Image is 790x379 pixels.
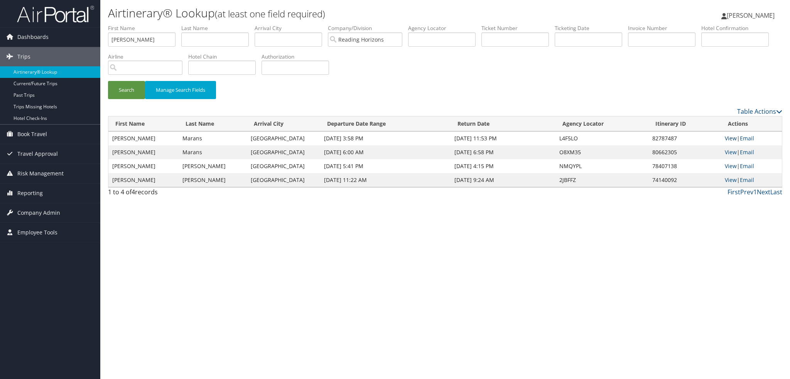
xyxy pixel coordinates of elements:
[181,24,255,32] label: Last Name
[247,131,320,145] td: [GEOGRAPHIC_DATA]
[17,5,94,23] img: airportal-logo.png
[320,173,451,187] td: [DATE] 11:22 AM
[555,24,628,32] label: Ticketing Date
[770,188,782,196] a: Last
[451,145,555,159] td: [DATE] 6:58 PM
[451,131,555,145] td: [DATE] 11:53 PM
[108,81,145,99] button: Search
[648,159,721,173] td: 78407138
[215,7,325,20] small: (at least one field required)
[628,24,701,32] label: Invoice Number
[108,145,179,159] td: [PERSON_NAME]
[740,135,754,142] a: Email
[320,131,451,145] td: [DATE] 3:58 PM
[725,135,737,142] a: View
[721,4,782,27] a: [PERSON_NAME]
[255,24,328,32] label: Arrival City
[725,176,737,184] a: View
[555,116,648,131] th: Agency Locator: activate to sort column ascending
[701,24,775,32] label: Hotel Confirmation
[108,24,181,32] label: First Name
[247,116,320,131] th: Arrival City: activate to sort column ascending
[108,159,179,173] td: [PERSON_NAME]
[108,173,179,187] td: [PERSON_NAME]
[721,131,782,145] td: |
[17,125,47,144] span: Book Travel
[648,173,721,187] td: 74140092
[320,159,451,173] td: [DATE] 5:41 PM
[179,159,247,173] td: [PERSON_NAME]
[108,5,557,21] h1: Airtinerary® Lookup
[247,145,320,159] td: [GEOGRAPHIC_DATA]
[108,131,179,145] td: [PERSON_NAME]
[132,188,135,196] span: 4
[179,145,247,159] td: Marans
[17,164,64,183] span: Risk Management
[179,131,247,145] td: Marans
[555,145,648,159] td: O8XM35
[728,188,740,196] a: First
[451,173,555,187] td: [DATE] 9:24 AM
[740,188,753,196] a: Prev
[108,187,268,200] div: 1 to 4 of records
[17,203,60,222] span: Company Admin
[481,24,555,32] label: Ticket Number
[17,47,30,66] span: Trips
[451,116,555,131] th: Return Date: activate to sort column ascending
[17,184,43,203] span: Reporting
[17,27,49,47] span: Dashboards
[108,53,188,61] label: Airline
[408,24,481,32] label: Agency Locator
[179,116,247,131] th: Last Name: activate to sort column ascending
[648,145,721,159] td: 80662305
[740,148,754,156] a: Email
[320,145,451,159] td: [DATE] 6:00 AM
[247,173,320,187] td: [GEOGRAPHIC_DATA]
[320,116,451,131] th: Departure Date Range: activate to sort column ascending
[17,223,57,242] span: Employee Tools
[727,11,775,20] span: [PERSON_NAME]
[725,162,737,170] a: View
[179,173,247,187] td: [PERSON_NAME]
[247,159,320,173] td: [GEOGRAPHIC_DATA]
[555,159,648,173] td: NMQYPL
[725,148,737,156] a: View
[262,53,335,61] label: Authorization
[740,162,754,170] a: Email
[721,173,782,187] td: |
[555,131,648,145] td: L4F5LO
[757,188,770,196] a: Next
[145,81,216,99] button: Manage Search Fields
[451,159,555,173] td: [DATE] 4:15 PM
[721,159,782,173] td: |
[648,116,721,131] th: Itinerary ID: activate to sort column ascending
[740,176,754,184] a: Email
[17,144,58,163] span: Travel Approval
[753,188,757,196] a: 1
[555,173,648,187] td: 2JBFFZ
[737,107,782,116] a: Table Actions
[108,116,179,131] th: First Name: activate to sort column ascending
[188,53,262,61] label: Hotel Chain
[721,145,782,159] td: |
[721,116,782,131] th: Actions
[648,131,721,145] td: 82787487
[328,24,408,32] label: Company/Division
